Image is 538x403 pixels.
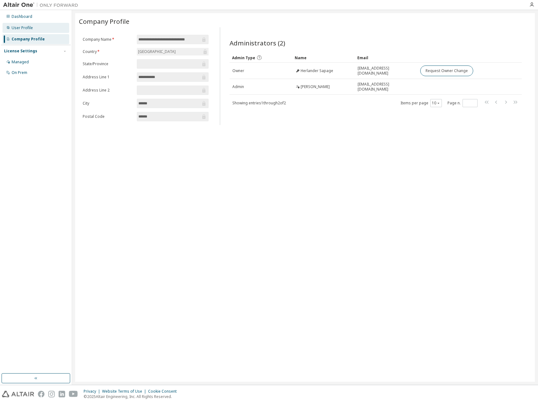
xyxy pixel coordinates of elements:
[301,84,330,89] span: [PERSON_NAME]
[2,391,34,397] img: altair_logo.svg
[59,391,65,397] img: linkedin.svg
[12,70,27,75] div: On Prem
[3,2,81,8] img: Altair One
[83,114,133,119] label: Postal Code
[357,53,415,63] div: Email
[295,53,352,63] div: Name
[301,68,333,73] span: Herlander Sapage
[83,88,133,93] label: Address Line 2
[401,99,442,107] span: Items per page
[12,25,33,30] div: User Profile
[232,84,244,89] span: Admin
[83,37,133,42] label: Company Name
[38,391,44,397] img: facebook.svg
[12,37,45,42] div: Company Profile
[232,55,255,60] span: Admin Type
[432,101,440,106] button: 10
[358,66,415,76] span: [EMAIL_ADDRESS][DOMAIN_NAME]
[447,99,478,107] span: Page n.
[12,14,32,19] div: Dashboard
[137,48,177,55] div: [GEOGRAPHIC_DATA]
[148,389,180,394] div: Cookie Consent
[83,101,133,106] label: City
[137,48,209,55] div: [GEOGRAPHIC_DATA]
[79,17,129,26] span: Company Profile
[230,39,285,47] span: Administrators (2)
[84,389,102,394] div: Privacy
[12,60,29,65] div: Managed
[4,49,37,54] div: License Settings
[84,394,180,399] p: © 2025 Altair Engineering, Inc. All Rights Reserved.
[232,100,286,106] span: Showing entries 1 through 2 of 2
[102,389,148,394] div: Website Terms of Use
[83,61,133,66] label: State/Province
[69,391,78,397] img: youtube.svg
[48,391,55,397] img: instagram.svg
[358,82,415,92] span: [EMAIL_ADDRESS][DOMAIN_NAME]
[232,68,244,73] span: Owner
[420,65,473,76] button: Request Owner Change
[83,49,133,54] label: Country
[83,75,133,80] label: Address Line 1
